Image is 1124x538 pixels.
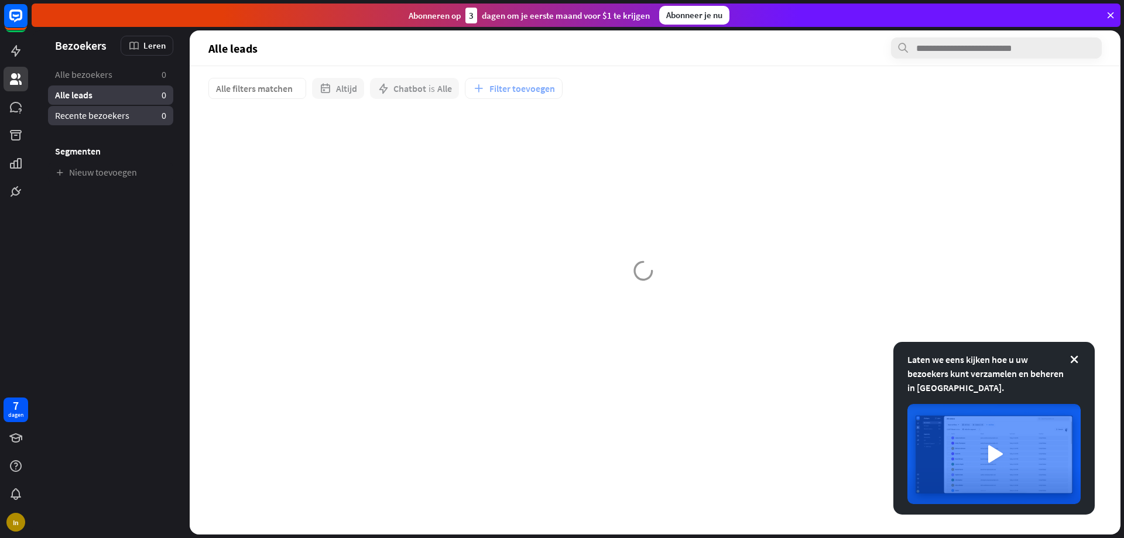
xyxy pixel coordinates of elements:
[55,109,129,121] font: Recente bezoekers
[9,5,44,40] button: Open LiveChat chatwidget
[13,518,19,527] font: In
[409,10,461,21] font: Abonneren op
[55,145,101,157] font: Segmenten
[4,397,28,422] a: 7 dagen
[13,398,19,413] font: 7
[907,354,1064,393] font: Laten we eens kijken hoe u uw bezoekers kunt verzamelen en beheren in [GEOGRAPHIC_DATA].
[69,166,137,178] font: Nieuw toevoegen
[8,411,23,419] font: dagen
[482,10,650,21] font: dagen om je eerste maand voor $1 te krijgen
[162,68,166,80] font: 0
[208,41,258,56] font: Alle leads
[55,38,107,53] font: Bezoekers
[48,106,173,125] a: Recente bezoekers 0
[666,9,722,20] font: Abonneer je nu
[907,404,1081,504] img: afbeelding
[162,89,166,101] font: 0
[55,68,112,80] font: Alle bezoekers
[55,89,92,101] font: Alle leads
[48,65,173,84] a: Alle bezoekers 0
[162,109,166,121] font: 0
[143,40,166,51] font: Leren
[469,10,474,21] font: 3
